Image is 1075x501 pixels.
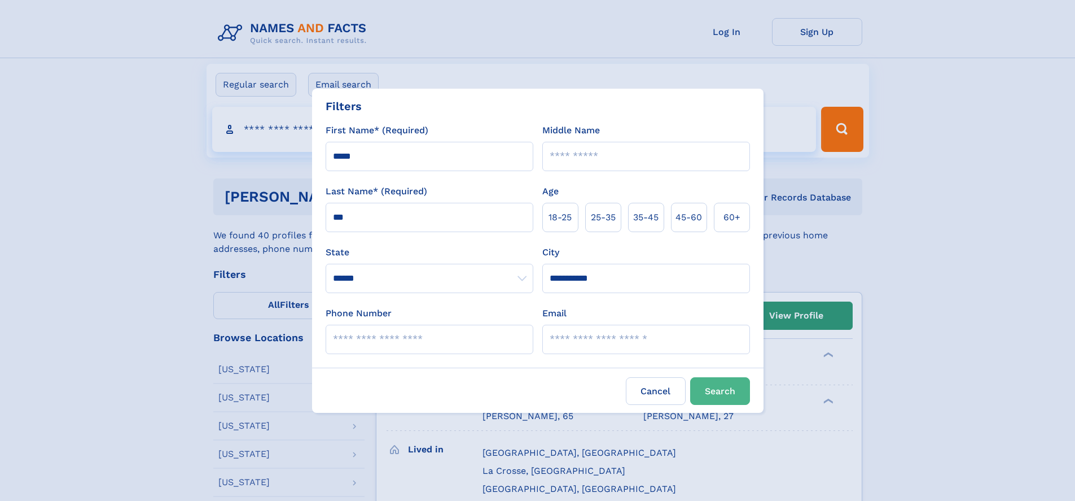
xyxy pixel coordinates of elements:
[326,307,392,320] label: Phone Number
[542,185,559,198] label: Age
[549,211,572,224] span: 18‑25
[626,377,686,405] label: Cancel
[326,246,533,259] label: State
[675,211,702,224] span: 45‑60
[542,124,600,137] label: Middle Name
[633,211,659,224] span: 35‑45
[542,307,567,320] label: Email
[326,98,362,115] div: Filters
[723,211,740,224] span: 60+
[326,185,427,198] label: Last Name* (Required)
[591,211,616,224] span: 25‑35
[326,124,428,137] label: First Name* (Required)
[690,377,750,405] button: Search
[542,246,559,259] label: City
